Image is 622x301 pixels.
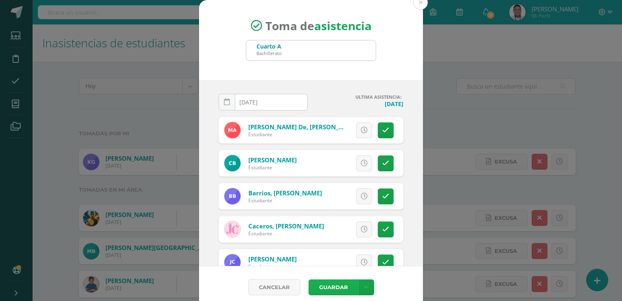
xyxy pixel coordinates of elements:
h4: [DATE] [314,100,403,108]
a: Caceros, [PERSON_NAME] [248,222,324,230]
button: Guardar [309,279,358,295]
input: Busca un grado o sección aquí... [246,40,376,60]
img: fb385137ab7441965d35ec4e2292df57.png [224,221,241,237]
div: Estudiante [248,131,346,138]
img: 12ff0372fdbda001b983e9ff8d89313c.png [224,155,241,171]
input: Fecha de Inasistencia [219,94,307,110]
a: [PERSON_NAME] [248,255,297,263]
img: d4cc6ef98426d5aa938a0901bc4acadd.png [224,188,241,204]
div: Estudiante [248,197,322,204]
div: Estudiante [248,164,297,171]
div: Bachillerato [256,50,282,56]
img: d7ecd9cd4a46830b973c1b8b30a385a3.png [224,254,241,270]
img: f0cfeb21f6ef48530be48e8336ac2fd1.png [224,122,241,138]
a: Cancelar [248,279,300,295]
div: Estudiante [248,263,297,270]
div: Estudiante [248,230,324,237]
h4: ULTIMA ASISTENCIA: [314,94,403,100]
a: Barrios, [PERSON_NAME] [248,189,322,197]
div: Cuarto A [256,42,282,50]
a: [PERSON_NAME] [248,156,297,164]
span: Toma de [265,18,372,33]
a: [PERSON_NAME] De, [PERSON_NAME] [248,123,358,131]
strong: asistencia [314,18,372,33]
